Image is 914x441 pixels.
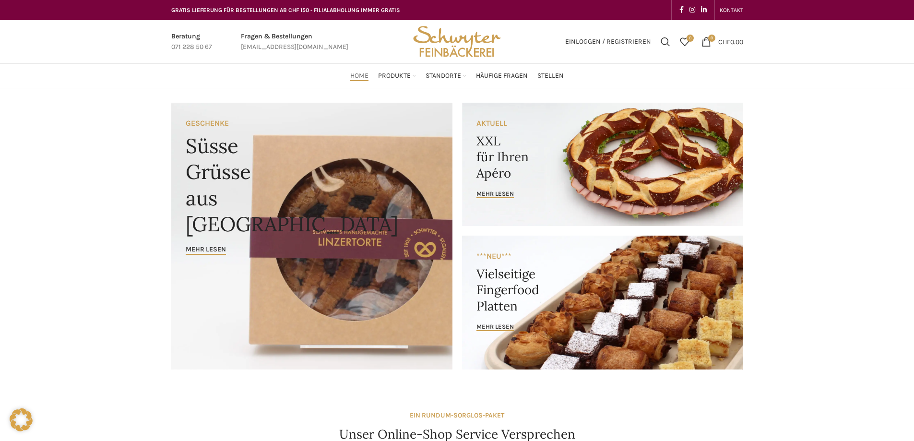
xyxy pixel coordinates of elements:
[462,236,743,369] a: Banner link
[720,0,743,20] a: KONTAKT
[565,38,651,45] span: Einloggen / Registrieren
[378,72,411,81] span: Produkte
[708,35,715,42] span: 0
[410,20,504,63] img: Bäckerei Schwyter
[537,66,564,85] a: Stellen
[171,103,452,369] a: Banner link
[677,3,687,17] a: Facebook social link
[698,3,710,17] a: Linkedin social link
[171,31,212,53] a: Infobox link
[476,66,528,85] a: Häufige Fragen
[687,3,698,17] a: Instagram social link
[537,72,564,81] span: Stellen
[241,31,348,53] a: Infobox link
[715,0,748,20] div: Secondary navigation
[697,32,748,51] a: 0 CHF0.00
[426,66,466,85] a: Standorte
[410,411,504,419] strong: EIN RUNDUM-SORGLOS-PAKET
[476,72,528,81] span: Häufige Fragen
[166,66,748,85] div: Main navigation
[350,66,368,85] a: Home
[718,37,730,46] span: CHF
[462,103,743,226] a: Banner link
[350,72,368,81] span: Home
[426,72,461,81] span: Standorte
[378,66,416,85] a: Produkte
[718,37,743,46] bdi: 0.00
[720,7,743,13] span: KONTAKT
[171,7,400,13] span: GRATIS LIEFERUNG FÜR BESTELLUNGEN AB CHF 150 - FILIALABHOLUNG IMMER GRATIS
[560,32,656,51] a: Einloggen / Registrieren
[410,37,504,45] a: Site logo
[656,32,675,51] a: Suchen
[687,35,694,42] span: 0
[675,32,694,51] div: Meine Wunschliste
[675,32,694,51] a: 0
